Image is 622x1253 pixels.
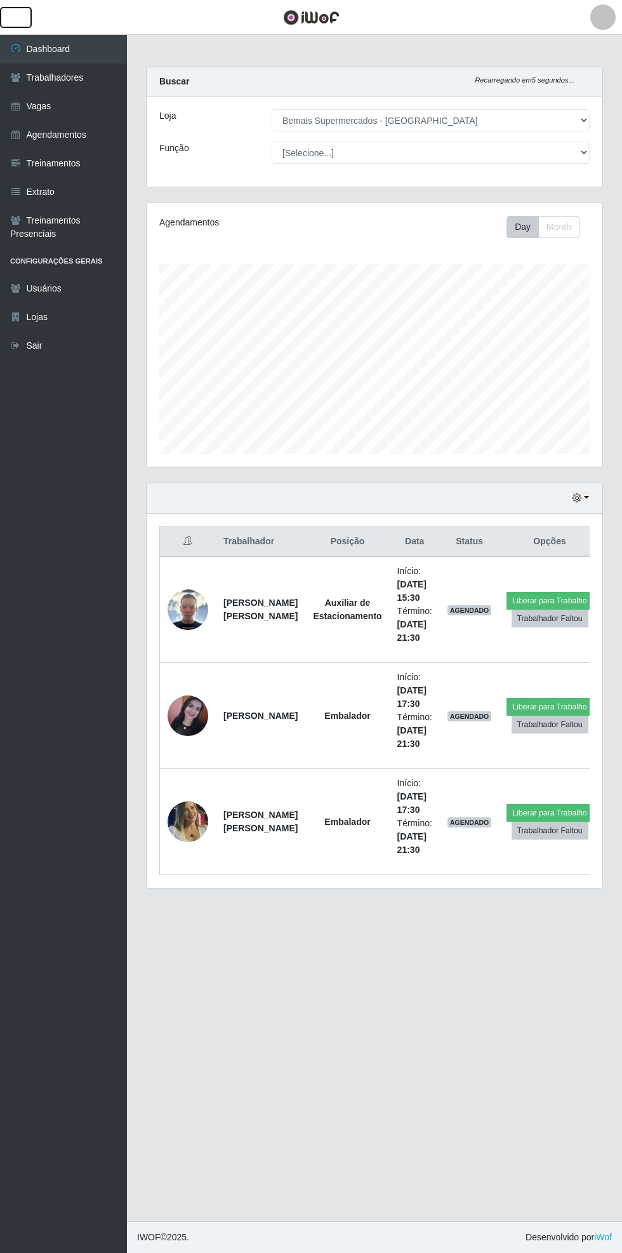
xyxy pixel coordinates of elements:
[440,527,500,557] th: Status
[390,527,440,557] th: Data
[159,76,189,86] strong: Buscar
[137,1231,189,1244] span: © 2025 .
[168,793,208,851] img: 1733239406405.jpeg
[397,711,432,751] li: Término:
[159,216,328,229] div: Agendamentos
[506,804,592,822] button: Liberar para Trabalho
[313,598,381,621] strong: Auxiliar de Estacionamento
[159,109,176,123] label: Loja
[506,216,579,238] div: First group
[305,527,389,557] th: Posição
[447,605,492,615] span: AGENDADO
[168,695,208,736] img: 1752499690681.jpeg
[223,598,298,621] strong: [PERSON_NAME] [PERSON_NAME]
[397,831,427,855] time: [DATE] 21:30
[512,610,588,627] button: Trabalhador Faltou
[283,10,340,25] img: CoreUI Logo
[324,711,370,721] strong: Embalador
[499,527,600,557] th: Opções
[397,619,427,643] time: [DATE] 21:30
[506,216,590,238] div: Toolbar with button groups
[223,711,298,721] strong: [PERSON_NAME]
[397,791,427,815] time: [DATE] 17:30
[397,725,427,749] time: [DATE] 21:30
[397,671,432,711] li: Início:
[475,76,574,84] i: Recarregando em 5 segundos...
[538,216,579,238] button: Month
[397,685,427,709] time: [DATE] 17:30
[397,817,432,857] li: Término:
[159,142,189,155] label: Função
[512,822,588,840] button: Trabalhador Faltou
[397,605,432,645] li: Término:
[447,817,492,828] span: AGENDADO
[223,810,298,833] strong: [PERSON_NAME] [PERSON_NAME]
[397,579,427,603] time: [DATE] 15:30
[594,1232,612,1242] a: iWof
[324,817,370,827] strong: Embalador
[506,216,539,238] button: Day
[447,711,492,721] span: AGENDADO
[168,589,208,630] img: 1753462456105.jpeg
[137,1232,161,1242] span: IWOF
[397,565,432,605] li: Início:
[526,1231,612,1244] span: Desenvolvido por
[506,698,592,716] button: Liberar para Trabalho
[506,592,592,610] button: Liberar para Trabalho
[512,716,588,734] button: Trabalhador Faltou
[216,527,305,557] th: Trabalhador
[397,777,432,817] li: Início:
